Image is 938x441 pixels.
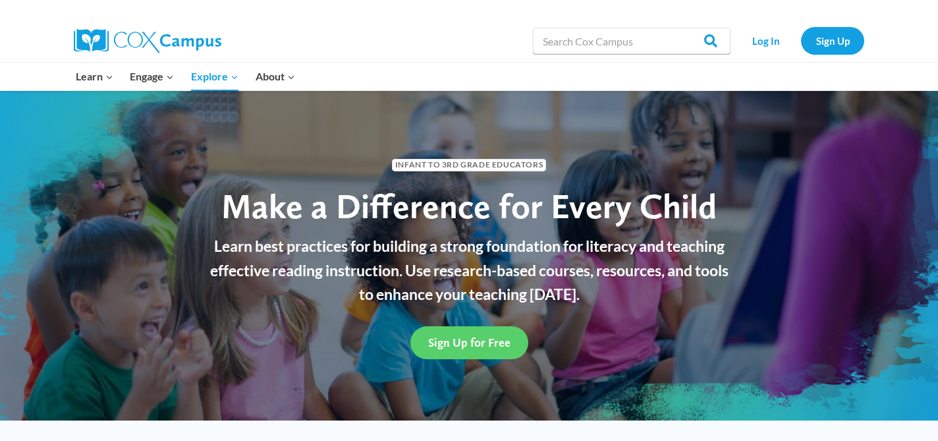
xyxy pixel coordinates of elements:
span: Infant to 3rd Grade Educators [392,159,546,171]
a: Log In [737,27,794,54]
nav: Secondary Navigation [737,27,864,54]
span: Learn [76,68,113,85]
a: Sign Up [801,27,864,54]
span: Sign Up for Free [428,336,510,349]
a: Sign Up for Free [410,326,528,359]
nav: Primary Navigation [67,63,303,90]
img: Cox Campus [74,29,221,53]
p: Learn best practices for building a strong foundation for literacy and teaching effective reading... [202,234,736,307]
input: Search Cox Campus [533,28,731,54]
span: Engage [130,68,174,85]
span: Make a Difference for Every Child [221,185,717,227]
span: About [256,68,295,85]
span: Explore [191,68,238,85]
